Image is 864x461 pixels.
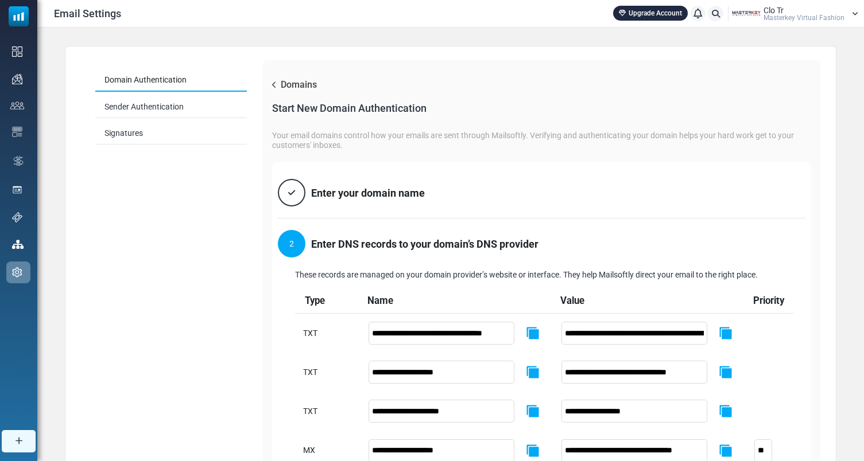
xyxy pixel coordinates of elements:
img: copy-icon.svg [526,326,540,340]
span: Clo Tr [764,6,784,14]
td: TXT [295,353,358,392]
a: Sender Authentication [95,96,247,118]
img: support-icon.svg [12,212,22,222]
div: These records are managed on your domain provider’s website or interface. They help Mailsoftly di... [295,269,794,281]
div: Enter your domain name [311,185,425,201]
td: TXT [295,313,358,353]
img: dashboard-icon.svg [12,46,22,57]
img: campaigns-icon.png [12,74,22,84]
img: workflow.svg [12,154,25,167]
td: TXT [295,392,358,431]
img: landing_pages.svg [12,185,22,195]
a: User Logo Clo Tr Masterkey Virtual Fashion [732,5,858,22]
img: copy-icon.svg [719,365,733,379]
img: settings-icon.svg [12,267,22,278]
th: Value [551,289,743,313]
img: copy-icon.svg [719,404,733,418]
th: Type [295,289,358,313]
img: copy-icon.svg [526,365,540,379]
div: Start New Domain Authentication [272,102,811,114]
img: copy-icon.svg [526,404,540,418]
th: Priority [743,289,794,313]
a: Domain Authentication [95,69,247,92]
th: Name [358,289,551,313]
a: Signatures [95,123,247,144]
img: email-templates-icon.svg [12,127,22,137]
a: Domains [272,79,317,91]
div: Your email domains control how your emails are sent through Mailsoftly. Verifying and authenticat... [272,126,811,150]
img: copy-icon.svg [719,326,733,340]
div: Enter DNS records to your domain’s DNS provider [311,236,538,252]
img: copy-icon.svg [526,444,540,458]
img: copy-icon.svg [719,444,733,458]
div: 2 [278,230,305,257]
span: Masterkey Virtual Fashion [764,14,844,21]
a: Upgrade Account [613,6,688,21]
span: Email Settings [54,6,121,21]
img: User Logo [732,5,761,22]
img: mailsoftly_icon_blue_white.svg [9,6,29,26]
img: contacts-icon.svg [10,101,24,110]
